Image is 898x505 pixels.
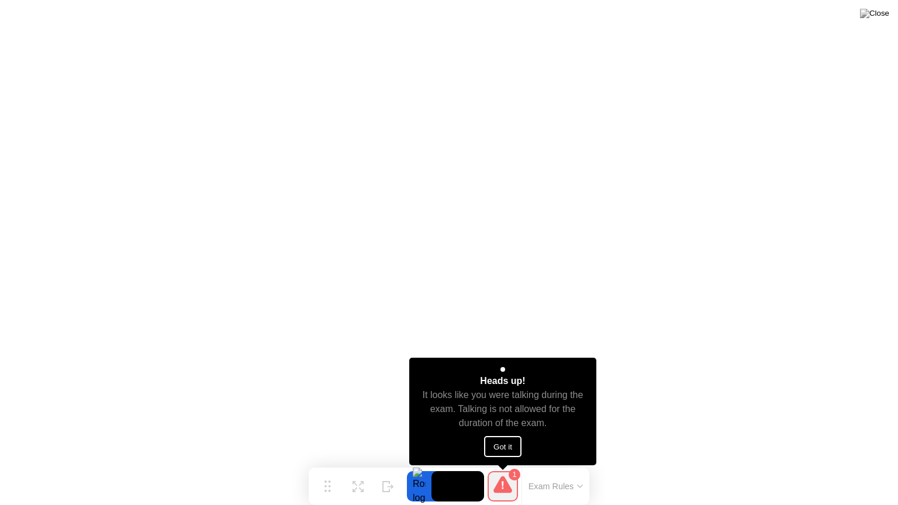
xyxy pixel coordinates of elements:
div: It looks like you were talking during the exam. Talking is not allowed for the duration of the exam. [420,388,586,430]
div: 1 [509,469,520,480]
button: Got it [484,436,521,457]
img: Close [860,9,889,18]
div: Heads up! [480,374,525,388]
button: Exam Rules [525,481,587,492]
